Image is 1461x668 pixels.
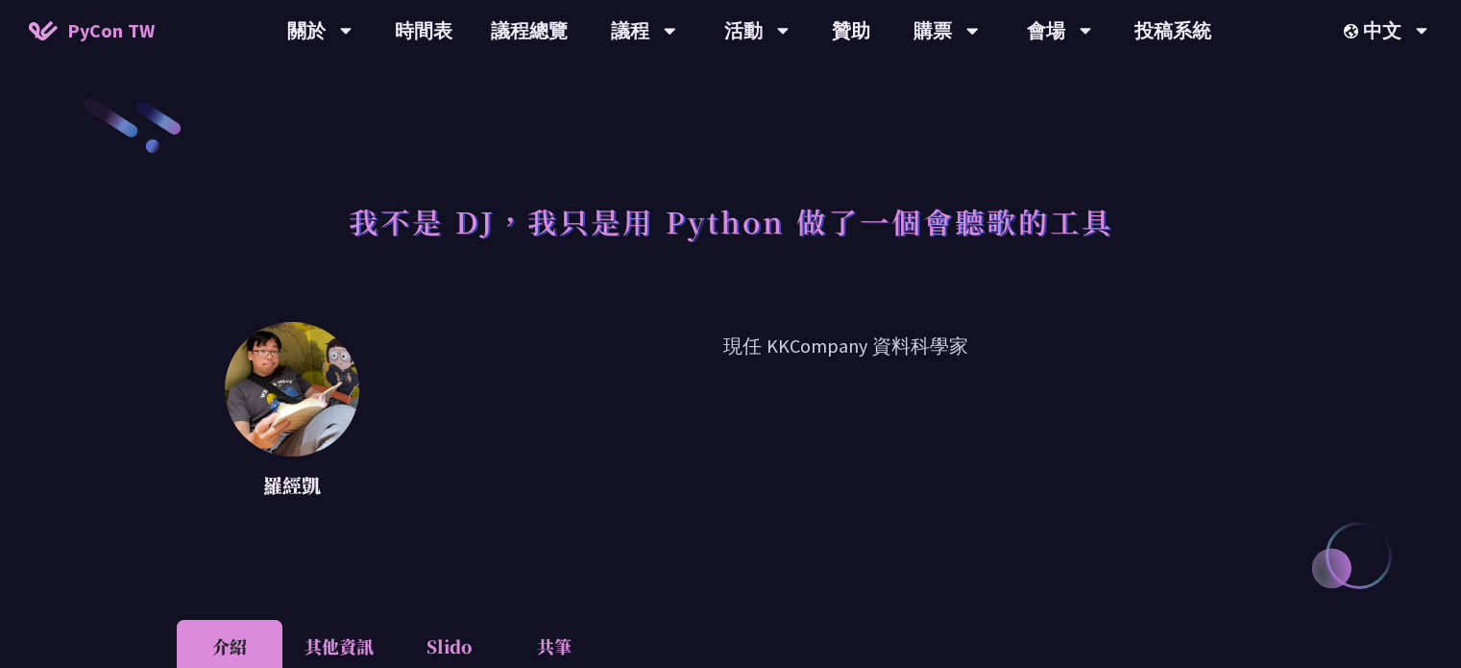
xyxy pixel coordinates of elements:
[225,322,359,457] img: 羅經凱
[349,192,1113,250] h1: 我不是 DJ，我只是用 Python 做了一個會聽歌的工具
[407,332,1284,505] p: 現任 KKCompany 資料科學家
[225,471,359,500] p: 羅經凱
[10,7,174,55] a: PyCon TW
[29,21,58,40] img: Home icon of PyCon TW 2025
[67,16,155,45] span: PyCon TW
[1344,24,1363,38] img: Locale Icon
